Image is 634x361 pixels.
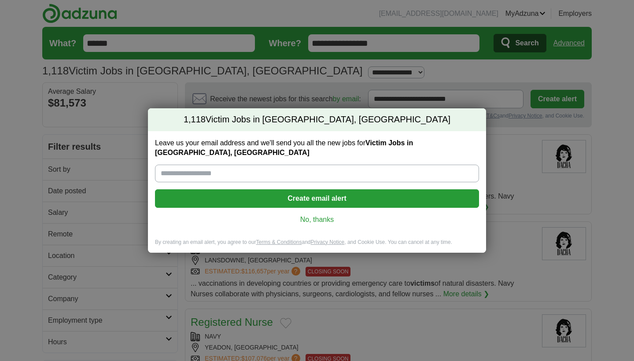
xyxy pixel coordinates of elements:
h2: Victim Jobs in [GEOGRAPHIC_DATA], [GEOGRAPHIC_DATA] [148,108,486,131]
a: Terms & Conditions [256,239,302,245]
button: Create email alert [155,189,479,208]
a: Privacy Notice [311,239,345,245]
span: 1,118 [184,114,206,126]
label: Leave us your email address and we'll send you all the new jobs for [155,138,479,158]
div: By creating an email alert, you agree to our and , and Cookie Use. You can cancel at any time. [148,239,486,253]
a: No, thanks [162,215,472,225]
strong: Victim Jobs in [GEOGRAPHIC_DATA], [GEOGRAPHIC_DATA] [155,139,413,156]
